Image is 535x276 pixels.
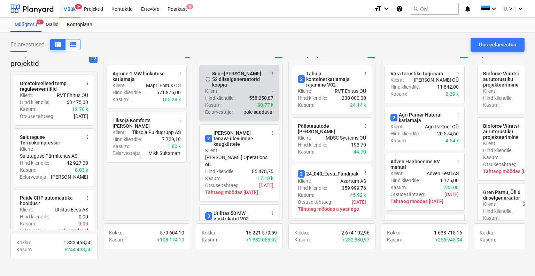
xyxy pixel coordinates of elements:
p: Klient : [298,88,311,95]
p: Kokku : [109,229,124,236]
p: Klient : [20,146,33,152]
p: Agri Partner OÜ [425,123,459,130]
span: 3 [205,212,212,220]
p: 16 221 579,59 [246,229,277,236]
p: + 256 945,94 [435,236,462,243]
i: Abikeskus [396,5,403,13]
span: 2 [205,135,212,142]
p: Kasum : [390,184,407,191]
p: Tähtaeg möödas [DATE] [390,198,459,205]
i: keyboard_arrow_down [382,5,390,13]
p: [DATE] [74,113,88,120]
div: 24_040_Eesti_Pandipakend_elekter_automaatika_V02 [298,170,426,178]
p: Hind kliendile : [298,95,327,102]
p: Tähtaeg möödas a year ago [298,206,366,212]
p: [PERSON_NAME] Operations oü [205,154,273,168]
p: 2 674 102,96 [341,229,370,236]
p: Kasum : [294,236,311,243]
div: Eelarvestused [10,39,80,50]
p: Hind kliendile : [483,95,512,102]
p: Klient : [483,88,496,95]
p: Klient : [298,178,311,185]
span: U. Vill [504,6,515,12]
p: Kasum : [113,96,129,103]
p: 193,70 [351,141,366,148]
p: 1 175,00 [440,177,459,184]
p: Hind kliendile : [113,136,142,143]
p: - [272,88,273,95]
span: more_vert [455,219,461,225]
p: + 244 408,50 [64,246,92,253]
p: Kasum : [387,236,403,243]
p: Klient : [390,123,404,130]
span: 2 [298,75,305,83]
p: Kasum : [109,236,125,243]
p: Eelarvestaja : [20,227,47,234]
a: Kontoplaan [63,18,96,32]
p: Eelarvestaja : [205,109,233,115]
iframe: Chat Widget [500,243,535,276]
p: Hind kliendile : [298,185,327,192]
div: Paide CHP automaatika hooldus? [20,195,80,206]
p: 12.70 k [72,106,88,113]
p: 11 842,00 [437,83,459,90]
div: Vara torustike tugiraam [390,71,443,76]
p: Otsuse tähtaeg : [390,191,425,198]
p: 558 250,87 [249,95,273,102]
p: [PERSON_NAME] OÜ [414,76,459,83]
p: Kokku : [387,229,402,236]
span: more_vert [363,123,368,129]
p: Azortum AS [340,178,366,185]
p: Mikk Suitsmart [148,150,181,157]
p: Klient : [113,82,126,89]
p: Salutaguse Pärmitehas AS [20,152,77,159]
span: more_vert [455,112,461,118]
div: Suur-[PERSON_NAME] 52 diiselgeneraatorid koopia [212,71,266,88]
p: Kokku : [202,229,216,236]
span: more_vert [85,81,90,86]
p: 579 604,10 [160,229,184,236]
div: Vestlusvidin [500,243,535,276]
p: 80.77 k [257,102,273,109]
p: 106.38 k [162,96,181,103]
p: Klient : [20,206,33,213]
p: Kasum : [113,143,129,150]
p: 17.10 k [257,175,273,182]
p: Klient : [113,129,126,136]
div: Müügitoru [10,18,41,32]
a: Müügitoru9+ [10,18,41,32]
p: Kasum : [205,102,222,109]
p: Hind kliendile : [483,208,512,215]
p: Kasum : [205,175,222,182]
p: 1.80 k [168,143,181,150]
p: Kasum : [480,236,496,243]
a: Mallid [41,18,63,32]
span: Kuva veergudena [69,40,77,49]
span: 8 [186,4,193,9]
p: Kasum : [483,102,499,109]
p: Tähtaeg möödas [DATE] [205,189,273,196]
i: format_size [374,5,382,13]
p: Utilitas Eesti AS [55,206,88,213]
p: Tiksoja Puidugrupp AS [132,129,181,136]
div: [PERSON_NAME] tänava üleviimine kaugküttele [205,130,266,147]
span: search [413,6,419,12]
p: 0,00 [79,213,88,220]
p: Kasum : [202,236,218,243]
span: more_vert [270,130,276,136]
p: Hind kliendile : [483,147,512,154]
p: Hind kliendile : [205,168,234,175]
p: 4.54 k [445,137,459,144]
div: Päästeautode [PERSON_NAME] [298,123,358,134]
p: [DATE] [259,182,273,189]
p: Hind kliendile : [298,141,327,148]
span: more_vert [455,159,461,164]
i: keyboard_arrow_down [516,5,525,13]
p: Kasum : [298,148,314,155]
div: Agri Parner Natural katlamaja [390,112,451,123]
span: more_vert [455,71,461,76]
span: 9+ [37,20,44,24]
p: Hind kliendile : [390,177,420,184]
p: Kasum : [483,154,499,161]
